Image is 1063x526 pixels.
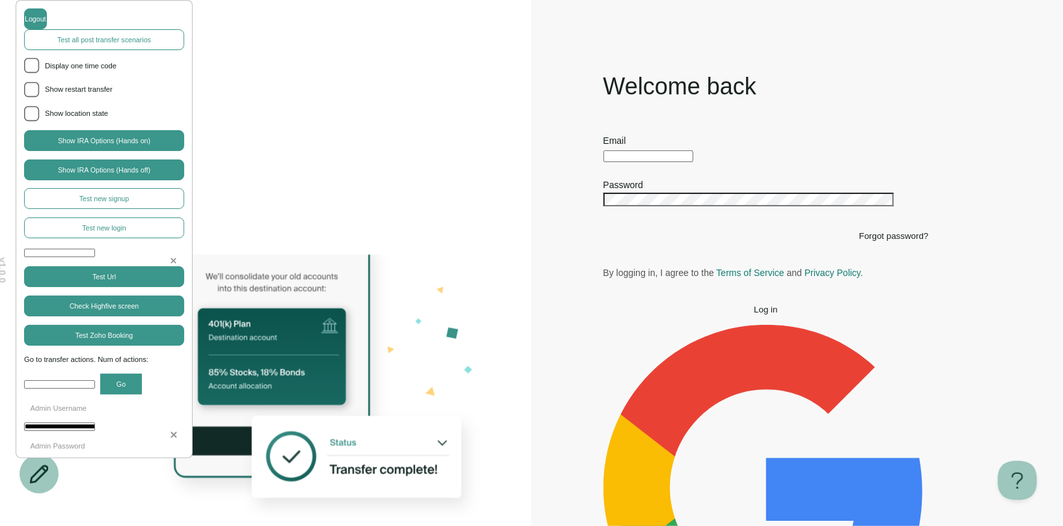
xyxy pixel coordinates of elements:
[24,403,184,415] p: Admin Username
[24,58,184,74] li: Display one time code
[998,461,1037,500] iframe: Toggle Customer Support
[805,268,861,278] a: Privacy Policy
[754,305,777,314] span: Log in
[24,217,184,238] button: Test new login
[717,268,784,278] a: Terms of Service
[24,8,47,29] button: Logout
[603,267,929,279] p: By logging in, I agree to the and .
[859,231,929,241] button: Forgot password?
[24,188,184,209] button: Test new signup
[603,305,929,314] button: Log in
[24,296,184,316] button: Check Highfive screen
[24,325,184,346] button: Test Zoho Booking
[603,71,929,102] h1: Welcome back
[45,61,184,72] span: Display one time code
[24,159,184,180] button: Show IRA Options (Hands off)
[45,108,184,120] span: Show location state
[24,130,184,151] button: Show IRA Options (Hands on)
[24,106,184,122] li: Show location state
[45,84,184,96] span: Show restart transfer
[603,180,643,190] label: Password
[24,354,184,366] span: Go to transfer actions. Num of actions:
[24,82,184,98] li: Show restart transfer
[24,441,184,452] p: Admin Password
[603,135,626,146] label: Email
[24,266,184,287] button: Test Url
[24,29,184,50] button: Test all post transfer scenarios
[100,374,142,394] button: Go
